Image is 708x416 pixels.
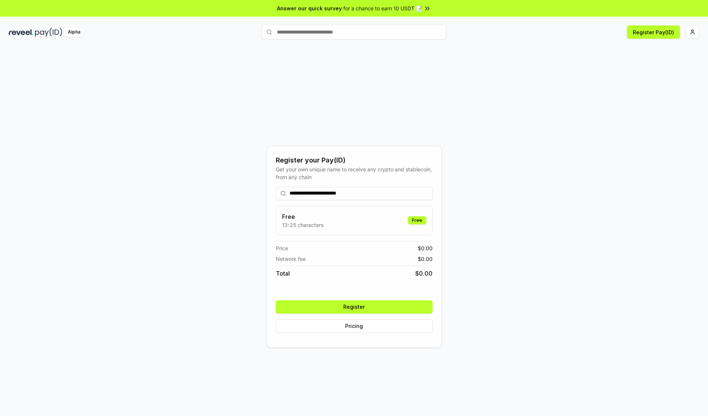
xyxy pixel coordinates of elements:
[282,212,323,221] h3: Free
[627,25,680,39] button: Register Pay(ID)
[276,300,433,314] button: Register
[276,255,306,263] span: Network fee
[35,28,62,37] img: pay_id
[282,221,323,229] p: 13-25 characters
[276,165,433,181] div: Get your own unique name to receive any crypto and stablecoin, from any chain
[276,319,433,333] button: Pricing
[415,269,433,278] span: $ 0.00
[418,244,433,252] span: $ 0.00
[9,28,34,37] img: reveel_dark
[418,255,433,263] span: $ 0.00
[64,28,84,37] div: Alpha
[276,155,433,165] div: Register your Pay(ID)
[276,269,290,278] span: Total
[277,4,342,12] span: Answer our quick survey
[343,4,422,12] span: for a chance to earn 10 USDT 📝
[408,216,426,224] div: Free
[276,244,288,252] span: Price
